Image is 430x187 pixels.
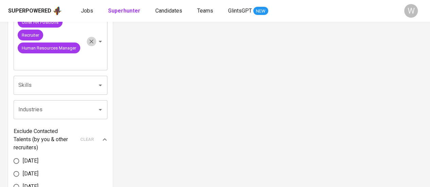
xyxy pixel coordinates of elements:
[18,45,80,51] span: Human Resources Manager
[18,30,43,40] div: Recruiter
[81,7,93,14] span: Jobs
[96,105,105,114] button: Open
[18,19,63,25] span: Other HR Positions
[404,4,418,18] div: W
[23,157,38,165] span: [DATE]
[18,32,43,38] span: Recruiter
[228,7,252,14] span: GlintsGPT
[8,7,51,15] div: Superpowered
[197,7,213,14] span: Teams
[23,170,38,178] span: [DATE]
[14,127,76,152] p: Exclude Contacted Talents (by you & other recruiters)
[155,7,182,14] span: Candidates
[155,7,184,15] a: Candidates
[53,6,62,16] img: app logo
[8,6,62,16] a: Superpoweredapp logo
[108,7,140,14] b: Superhunter
[253,8,268,15] span: NEW
[228,7,268,15] a: GlintsGPT NEW
[96,37,105,46] button: Open
[18,42,80,53] div: Human Resources Manager
[18,17,63,27] div: Other HR Positions
[14,127,107,152] div: Exclude Contacted Talents (by you & other recruiters)clear
[96,80,105,90] button: Open
[81,7,94,15] a: Jobs
[197,7,214,15] a: Teams
[108,7,142,15] a: Superhunter
[87,37,96,46] button: Clear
